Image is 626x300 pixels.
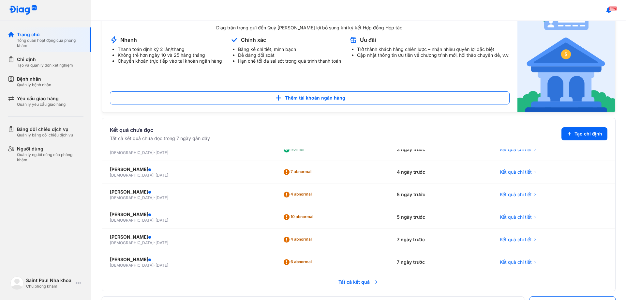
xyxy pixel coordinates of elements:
[156,263,168,268] span: [DATE]
[110,195,154,200] span: [DEMOGRAPHIC_DATA]
[17,126,73,133] div: Bảng đối chiếu dịch vụ
[156,240,168,245] span: [DATE]
[110,263,154,268] span: [DEMOGRAPHIC_DATA]
[561,127,607,140] button: Tạo chỉ định
[500,259,532,265] span: Kết quả chi tiết
[110,240,154,245] span: [DEMOGRAPHIC_DATA]
[156,150,168,155] span: [DATE]
[154,240,156,245] span: -
[110,173,154,178] span: [DEMOGRAPHIC_DATA]
[389,161,492,183] div: 4 ngày trước
[26,284,73,289] div: Chủ phòng khám
[500,214,532,220] span: Kết quả chi tiết
[500,236,532,243] span: Kết quả chi tiết
[389,251,492,274] div: 7 ngày trước
[118,46,222,52] li: Thanh toán định kỳ 2 lần/tháng
[26,277,73,284] div: Saint Paul Nha khoa
[574,131,602,137] span: Tạo chỉ định
[17,31,83,38] div: Trang chủ
[500,169,532,175] span: Kết quả chi tiết
[238,52,341,58] li: Dễ dàng đối soát
[10,276,23,290] img: logo
[110,234,267,240] div: [PERSON_NAME]
[283,167,314,177] div: 7 abnormal
[17,56,73,63] div: Chỉ định
[9,5,37,15] img: logo
[283,189,314,200] div: 4 abnormal
[389,183,492,206] div: 5 ngày trước
[283,144,307,155] div: Normal
[120,36,137,43] div: Nhanh
[17,152,83,163] div: Quản lý người dùng của phòng khám
[118,52,222,58] li: Không trễ hơn ngày 10 và 25 hàng tháng
[500,146,532,153] span: Kết quả chi tiết
[110,218,154,223] span: [DEMOGRAPHIC_DATA]
[389,206,492,229] div: 5 ngày trước
[17,133,73,138] div: Quản lý bảng đối chiếu dịch vụ
[609,6,617,11] span: 507
[110,150,154,155] span: [DEMOGRAPHIC_DATA]
[500,191,532,198] span: Kết quả chi tiết
[283,212,316,222] div: 10 abnormal
[154,218,156,223] span: -
[110,91,510,104] button: Thêm tài khoản ngân hàng
[110,211,267,218] div: [PERSON_NAME]
[156,218,168,223] span: [DATE]
[110,256,267,263] div: [PERSON_NAME]
[110,25,510,31] div: Diag trân trọng gửi đến Quý [PERSON_NAME] lợi bổ sung khi ký kết Hợp đồng Hợp tác:
[110,36,118,44] img: account-announcement
[517,3,615,112] img: account-announcement
[283,257,314,267] div: 6 abnormal
[17,95,66,102] div: Yêu cầu giao hàng
[17,76,51,82] div: Bệnh nhân
[17,38,83,48] div: Tổng quan hoạt động của phòng khám
[110,135,210,142] div: Tất cả kết quả chưa đọc trong 7 ngày gần đây
[389,229,492,251] div: 7 ngày trước
[335,275,383,289] span: Tất cả kết quả
[156,195,168,200] span: [DATE]
[154,150,156,155] span: -
[110,166,267,173] div: [PERSON_NAME]
[110,189,267,195] div: [PERSON_NAME]
[17,82,51,87] div: Quản lý bệnh nhân
[238,46,341,52] li: Bảng kê chi tiết, minh bạch
[238,58,341,64] li: Hạn chế tối đa sai sót trong quá trình thanh toán
[360,36,376,43] div: Ưu đãi
[154,173,156,178] span: -
[349,36,357,44] img: account-announcement
[357,52,510,58] li: Cập nhật thông tin ưu tiên về chương trình mới, hội thảo chuyên đề, v.v.
[17,63,73,68] div: Tạo và quản lý đơn xét nghiệm
[17,146,83,152] div: Người dùng
[154,195,156,200] span: -
[110,126,210,134] div: Kết quả chưa đọc
[283,234,314,245] div: 4 abnormal
[118,58,222,64] li: Chuyển khoản trực tiếp vào tài khoản ngân hàng
[241,36,266,43] div: Chính xác
[230,36,238,44] img: account-announcement
[154,263,156,268] span: -
[17,102,66,107] div: Quản lý yêu cầu giao hàng
[156,173,168,178] span: [DATE]
[389,138,492,161] div: 3 ngày trước
[357,46,510,52] li: Trở thành khách hàng chiến lược – nhận nhiều quyền lợi đặc biệt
